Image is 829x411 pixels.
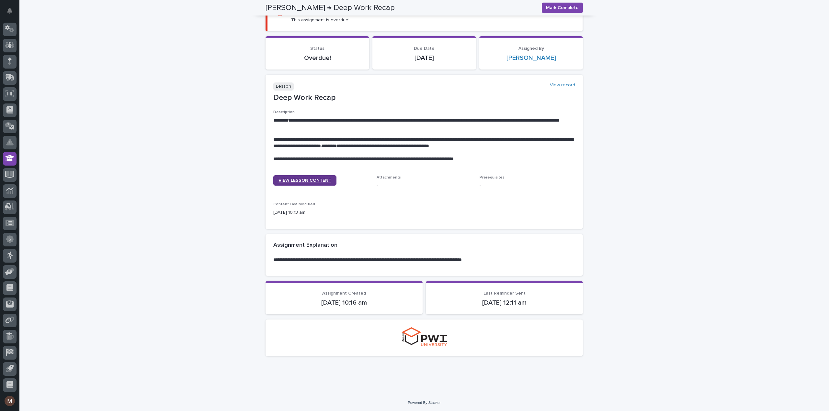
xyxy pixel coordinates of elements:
a: VIEW LESSON CONTENT [273,175,336,186]
h2: [PERSON_NAME] → Deep Work Recap [266,3,395,13]
div: Notifications [8,8,17,18]
span: Due Date [414,46,435,51]
span: Content Last Modified [273,202,315,206]
h2: Assignment Explanation [273,242,337,249]
p: - [480,182,575,189]
p: [DATE] 10:13 am [273,209,369,216]
span: Mark Complete [546,5,579,11]
button: Mark Complete [542,3,583,13]
p: Deep Work Recap [273,93,575,103]
span: Description [273,110,295,114]
span: Assigned By [518,46,544,51]
img: pwi-university-small.png [402,327,447,346]
button: Notifications [3,4,17,17]
span: Assignment Created [322,291,366,296]
a: [PERSON_NAME] [506,54,556,62]
span: Last Reminder Sent [483,291,526,296]
p: Lesson [273,82,294,91]
p: [DATE] 12:11 am [434,299,575,307]
button: users-avatar [3,394,17,408]
span: Attachments [377,176,401,179]
a: Powered By Stacker [408,401,440,405]
p: - [377,182,472,189]
a: View record [550,82,575,88]
p: This assignment is overdue! [291,17,349,23]
span: Prerequisites [480,176,505,179]
p: [DATE] [380,54,468,62]
span: Status [310,46,324,51]
span: VIEW LESSON CONTENT [278,178,331,183]
p: [DATE] 10:16 am [273,299,415,307]
p: Overdue! [273,54,361,62]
